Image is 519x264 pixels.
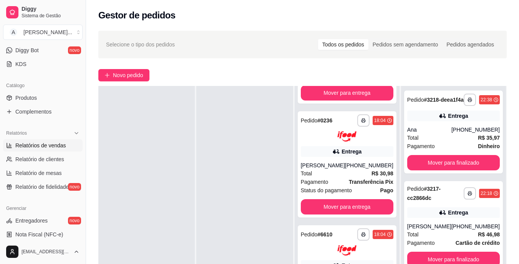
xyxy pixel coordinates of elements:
[15,155,64,163] span: Relatório de clientes
[337,245,357,256] img: ifood
[317,231,332,238] strong: # 6610
[407,186,424,192] span: Pedido
[407,155,500,170] button: Mover para finalizado
[15,60,27,68] span: KDS
[6,130,27,136] span: Relatórios
[317,117,332,124] strong: # 0236
[424,97,464,103] strong: # 3218-deea1f4a
[3,25,83,40] button: Select a team
[22,249,70,255] span: [EMAIL_ADDRESS][DOMAIN_NAME]
[106,40,175,49] span: Selecione o tipo dos pedidos
[3,202,83,214] div: Gerenciar
[478,231,500,238] strong: R$ 46,98
[451,223,500,230] div: [PHONE_NUMBER]
[3,58,83,70] a: KDS
[15,142,66,149] span: Relatórios de vendas
[15,217,48,224] span: Entregadores
[407,186,441,201] strong: # 3217-cc2866dc
[349,179,393,185] strong: Transferência Pix
[407,239,435,247] span: Pagamento
[407,97,424,103] span: Pedido
[448,209,468,216] div: Entrega
[15,169,62,177] span: Relatório de mesas
[98,69,149,81] button: Novo pedido
[3,44,83,56] a: Diggy Botnovo
[3,79,83,92] div: Catálogo
[368,39,442,50] div: Pedidos sem agendamento
[407,134,419,142] span: Total
[3,181,83,193] a: Relatório de fidelidadenovo
[481,97,492,103] div: 22:38
[3,214,83,227] a: Entregadoresnovo
[407,230,419,239] span: Total
[456,240,500,246] strong: Cartão de crédito
[374,231,386,238] div: 18:04
[301,117,318,124] span: Pedido
[407,126,451,134] div: Ana
[15,183,69,191] span: Relatório de fidelidade
[345,162,393,169] div: [PHONE_NUMBER]
[301,169,312,178] span: Total
[448,112,468,120] div: Entrega
[15,46,39,54] span: Diggy Bot
[337,131,357,142] img: ifood
[22,13,80,19] span: Sistema de Gestão
[301,231,318,238] span: Pedido
[301,85,393,101] button: Mover para entrega
[301,199,393,214] button: Mover para entrega
[3,3,83,21] a: DiggySistema de Gestão
[3,106,83,118] a: Complementos
[301,186,352,195] span: Status do pagamento
[342,148,361,155] div: Entrega
[113,71,143,79] span: Novo pedido
[3,92,83,104] a: Produtos
[15,231,63,238] span: Nota Fiscal (NFC-e)
[478,143,500,149] strong: Dinheiro
[3,167,83,179] a: Relatório de mesas
[407,142,435,150] span: Pagamento
[481,190,492,196] div: 22:18
[371,170,393,177] strong: R$ 30,98
[478,135,500,141] strong: R$ 35,97
[10,28,17,36] span: A
[3,228,83,241] a: Nota Fiscal (NFC-e)
[380,187,393,193] strong: Pago
[3,153,83,165] a: Relatório de clientes
[15,94,37,102] span: Produtos
[104,73,110,78] span: plus
[407,223,451,230] div: [PERSON_NAME]
[301,178,328,186] span: Pagamento
[15,108,51,115] span: Complementos
[23,28,72,36] div: [PERSON_NAME] ...
[318,39,368,50] div: Todos os pedidos
[374,117,386,124] div: 18:04
[451,126,500,134] div: [PHONE_NUMBER]
[3,243,83,261] button: [EMAIL_ADDRESS][DOMAIN_NAME]
[22,6,80,13] span: Diggy
[3,139,83,152] a: Relatórios de vendas
[301,162,345,169] div: [PERSON_NAME]
[442,39,498,50] div: Pedidos agendados
[98,9,176,21] h2: Gestor de pedidos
